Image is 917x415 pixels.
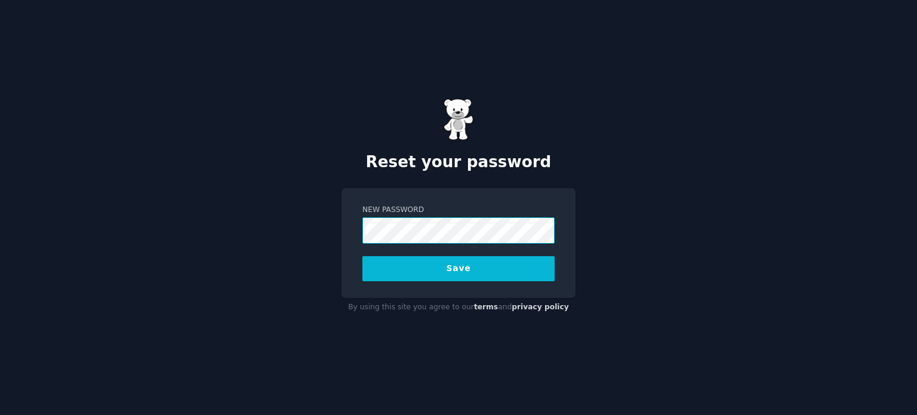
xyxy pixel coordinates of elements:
[341,298,576,317] div: By using this site you agree to our and
[362,205,555,216] label: New Password
[341,153,576,172] h2: Reset your password
[444,99,473,140] img: Gummy Bear
[474,303,498,311] a: terms
[362,256,555,281] button: Save
[512,303,569,311] a: privacy policy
